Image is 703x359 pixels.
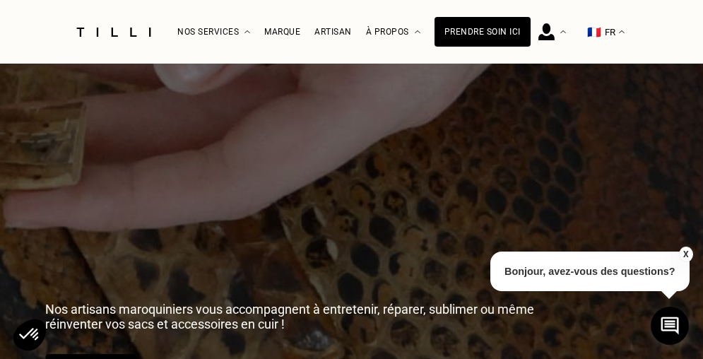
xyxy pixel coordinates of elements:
img: Menu déroulant [560,30,566,34]
a: Artisan [314,27,352,37]
img: Menu déroulant [244,30,250,34]
button: 🇫🇷 FR [580,1,632,64]
div: Nos services [177,1,250,64]
img: menu déroulant [619,30,625,34]
p: Nos artisans maroquiniers vous accompagnent à entretenir, réparer, sublimer ou même réinventer vo... [45,302,569,331]
a: Marque [264,27,300,37]
button: X [678,247,692,262]
img: Menu déroulant à propos [415,30,420,34]
p: Bonjour, avez-vous des questions? [490,252,690,291]
img: icône connexion [538,23,555,40]
div: À propos [366,1,420,64]
img: Logo du service de couturière Tilli [71,28,156,37]
span: 🇫🇷 [587,25,601,39]
a: Prendre soin ici [435,17,531,47]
